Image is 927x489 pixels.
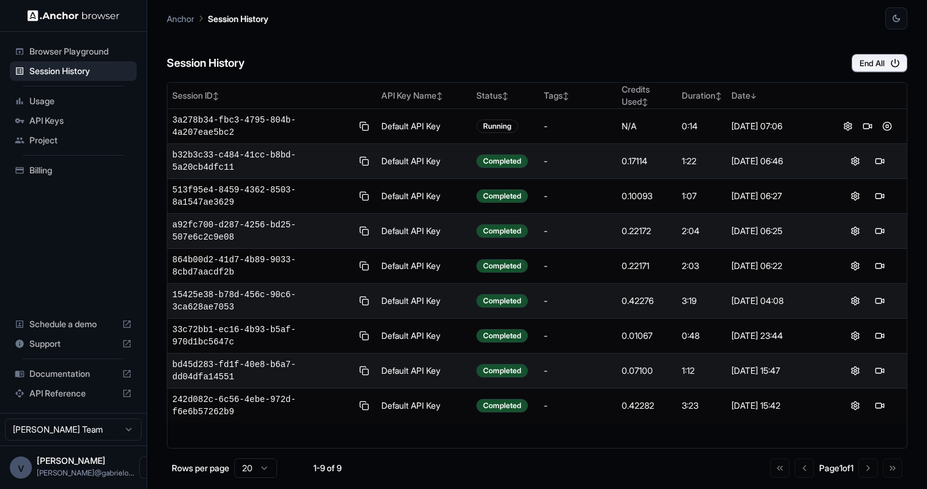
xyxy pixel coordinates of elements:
div: Project [10,131,137,150]
div: Completed [476,189,528,203]
div: 0.01067 [622,330,673,342]
div: API Key Name [381,89,467,102]
div: 0.42276 [622,295,673,307]
div: Billing [10,161,137,180]
span: ↕ [715,91,722,100]
div: - [544,155,612,167]
div: 0.22172 [622,225,673,237]
div: 1:22 [682,155,722,167]
div: Running [476,119,518,133]
div: 1:07 [682,190,722,202]
div: Completed [476,154,528,168]
span: 33c72bb1-ec16-4b93-b5af-970d1bc5647c [172,324,353,348]
h6: Session History [167,55,245,72]
div: Status [476,89,534,102]
div: - [544,295,612,307]
p: Anchor [167,12,194,25]
div: Duration [682,89,722,102]
div: [DATE] 07:06 [731,120,823,132]
span: Session History [29,65,132,77]
span: ↓ [750,91,757,100]
div: 0:14 [682,120,722,132]
div: Documentation [10,364,137,384]
span: Billing [29,164,132,176]
div: Page 1 of 1 [819,462,853,474]
span: a92fc700-d287-4256-bd25-507e6c2c9e08 [172,219,353,243]
div: [DATE] 15:47 [731,365,823,377]
div: 0:48 [682,330,722,342]
span: ↕ [213,91,219,100]
span: ↕ [563,91,569,100]
div: v [10,457,32,479]
div: Browser Playground [10,42,137,61]
span: b32b3c33-c484-41cc-b8bd-5a20cb4dfc11 [172,149,353,173]
span: API Keys [29,115,132,127]
span: Browser Playground [29,45,132,58]
div: Session History [10,61,137,81]
td: Default API Key [376,109,472,144]
div: 0.22171 [622,260,673,272]
span: vipin@gabrieloperator.com [37,468,134,477]
td: Default API Key [376,284,472,319]
span: bd45d283-fd1f-40e8-b6a7-dd04dfa14551 [172,358,353,383]
span: 242d082c-6c56-4ebe-972d-f6e6b57262b9 [172,393,353,418]
button: End All [852,54,907,72]
div: - [544,330,612,342]
span: Project [29,134,132,146]
div: 1:12 [682,365,722,377]
div: 0.07100 [622,365,673,377]
div: Completed [476,294,528,308]
span: Usage [29,95,132,107]
div: [DATE] 06:27 [731,190,823,202]
p: Rows per page [172,462,229,474]
td: Default API Key [376,389,472,423]
div: API Reference [10,384,137,403]
div: [DATE] 06:22 [731,260,823,272]
span: Support [29,338,117,350]
td: Default API Key [376,214,472,249]
div: 3:19 [682,295,722,307]
div: [DATE] 06:46 [731,155,823,167]
img: Anchor Logo [28,10,120,21]
span: ↕ [642,97,648,107]
span: 864b00d2-41d7-4b89-9033-8cbd7aacdf2b [172,254,353,278]
div: N/A [622,120,673,132]
div: Support [10,334,137,354]
div: 2:03 [682,260,722,272]
td: Default API Key [376,354,472,389]
div: [DATE] 06:25 [731,225,823,237]
p: Session History [208,12,269,25]
span: Schedule a demo [29,318,117,330]
nav: breadcrumb [167,12,269,25]
div: - [544,225,612,237]
span: 3a278b34-fbc3-4795-804b-4a207eae5bc2 [172,114,353,138]
div: 1-9 of 9 [297,462,358,474]
td: Default API Key [376,319,472,354]
div: Usage [10,91,137,111]
div: 0.17114 [622,155,673,167]
div: Completed [476,224,528,238]
div: - [544,260,612,272]
td: Default API Key [376,249,472,284]
div: - [544,365,612,377]
div: Session ID [172,89,372,102]
div: 0.10093 [622,190,673,202]
div: [DATE] 04:08 [731,295,823,307]
span: ↕ [502,91,508,100]
div: - [544,400,612,412]
button: Open menu [139,457,161,479]
span: API Reference [29,387,117,400]
div: Credits Used [622,83,673,108]
div: [DATE] 23:44 [731,330,823,342]
div: 2:04 [682,225,722,237]
div: Completed [476,399,528,412]
div: Completed [476,364,528,377]
div: 0.42282 [622,400,673,412]
span: vipin tanna [37,455,105,466]
div: [DATE] 15:42 [731,400,823,412]
span: 15425e38-b78d-456c-90c6-3ca628ae7053 [172,289,353,313]
div: API Keys [10,111,137,131]
div: - [544,120,612,132]
div: - [544,190,612,202]
td: Default API Key [376,179,472,214]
